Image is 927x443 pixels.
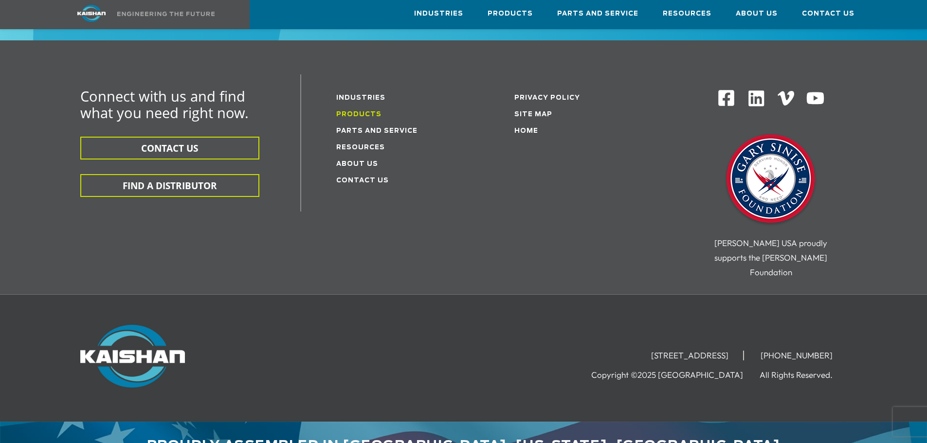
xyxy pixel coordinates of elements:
span: About Us [736,8,778,19]
img: Gary Sinise Foundation [722,131,819,229]
li: Copyright ©2025 [GEOGRAPHIC_DATA] [591,370,758,380]
img: Engineering the future [117,12,215,16]
a: Contact Us [336,177,389,184]
a: Industries [336,95,385,101]
li: [PHONE_NUMBER] [746,351,847,360]
a: About Us [736,0,778,27]
button: FIND A DISTRIBUTOR [80,174,259,197]
a: Parts and Service [557,0,638,27]
span: Industries [414,8,463,19]
a: Home [514,128,538,134]
span: Contact Us [802,8,854,19]
span: Resources [663,8,711,19]
a: Parts and service [336,128,418,134]
span: [PERSON_NAME] USA proudly supports the [PERSON_NAME] Foundation [714,238,827,277]
a: Privacy Policy [514,95,580,101]
img: Facebook [717,89,735,107]
a: About Us [336,161,378,167]
span: Connect with us and find what you need right now. [80,87,249,122]
a: Products [336,111,382,118]
a: Industries [414,0,463,27]
img: Kaishan [80,325,185,388]
li: All Rights Reserved. [760,370,847,380]
li: [STREET_ADDRESS] [636,351,744,360]
span: Parts and Service [557,8,638,19]
a: Resources [663,0,711,27]
button: CONTACT US [80,137,259,159]
span: Products [488,8,533,19]
a: Resources [336,144,385,151]
a: Contact Us [802,0,854,27]
img: kaishan logo [55,5,128,22]
img: Vimeo [778,91,794,105]
img: Linkedin [747,89,766,108]
a: Products [488,0,533,27]
img: Youtube [806,89,825,108]
a: Site Map [514,111,552,118]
